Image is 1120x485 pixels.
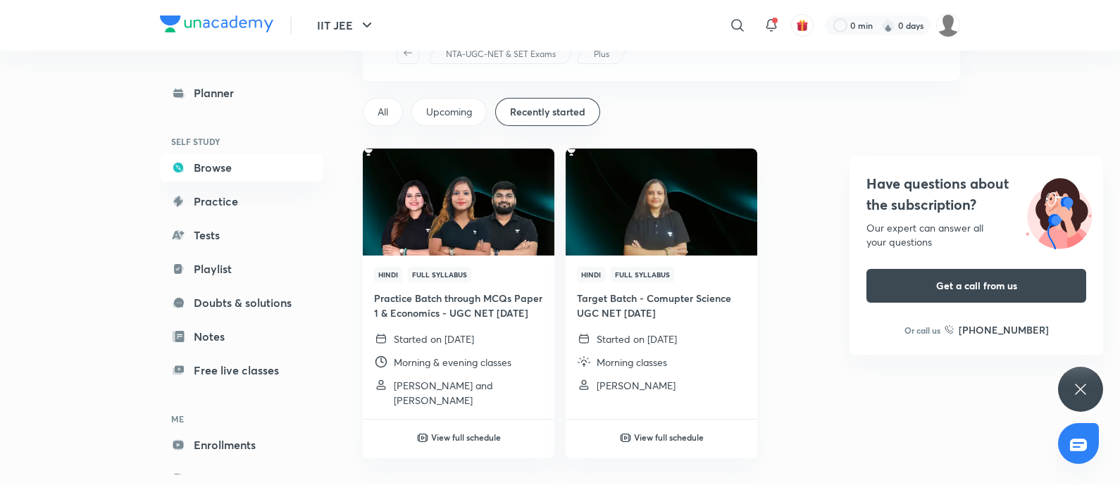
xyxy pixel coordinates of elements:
a: Practice [160,187,323,215]
img: play [620,432,631,443]
span: Full Syllabus [611,267,674,282]
img: avatar [796,19,809,32]
img: ttu_illustration_new.svg [1014,173,1103,249]
h6: SELF STUDY [160,130,323,153]
p: Started on [DATE] [394,332,474,346]
a: Browse [160,153,323,182]
p: Morning classes [597,355,667,370]
span: All [378,105,388,119]
button: Get a call from us [866,269,1086,303]
h6: View full schedule [431,431,501,443]
a: Enrollments [160,431,323,459]
img: Company Logo [160,15,273,32]
span: Full Syllabus [408,267,471,282]
p: Started on [DATE] [597,332,677,346]
button: avatar [791,14,814,37]
span: Hindi [577,267,605,282]
p: NTA-UGC-NET & SET Exams [446,48,556,61]
p: Deepa Sharma [597,378,676,393]
a: Notes [160,322,323,351]
h6: ME [160,407,323,431]
a: ThumbnailHindiFull SyllabusTarget Batch - Comupter Science UGC NET [DATE]Started on [DATE]Morning... [566,149,757,404]
p: Plus [594,48,609,61]
img: streak [881,18,895,32]
h4: Practice Batch through MCQs Paper 1 & Economics - UGC NET [DATE] [374,291,543,320]
a: Company Logo [160,15,273,36]
a: NTA-UGC-NET & SET Exams [444,48,559,61]
span: Hindi [374,267,402,282]
a: Playlist [160,255,323,283]
p: Morning & evening classes [394,355,511,370]
a: Plus [592,48,612,61]
img: Thumbnail [361,147,556,256]
h4: Target Batch - Comupter Science UGC NET [DATE] [577,291,746,320]
p: Or call us [904,324,940,336]
h6: View full schedule [634,431,704,443]
img: Thumbnail [564,147,759,256]
a: Planner [160,79,323,107]
img: Preeti patil [936,13,960,37]
h4: Have questions about the subscription? [866,173,1086,215]
h6: [PHONE_NUMBER] [959,322,1049,337]
span: Upcoming [426,105,472,119]
a: Doubts & solutions [160,289,323,317]
p: Tanya Bhatia and Rajat Kumar [394,378,543,408]
a: Tests [160,221,323,249]
button: IIT JEE [309,11,384,39]
span: Recently started [510,105,585,119]
div: Our expert can answer all your questions [866,221,1086,249]
img: play [417,432,428,443]
a: [PHONE_NUMBER] [945,322,1049,337]
a: Free live classes [160,356,323,384]
a: ThumbnailHindiFull SyllabusPractice Batch through MCQs Paper 1 & Economics - UGC NET [DATE]Starte... [363,149,554,419]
